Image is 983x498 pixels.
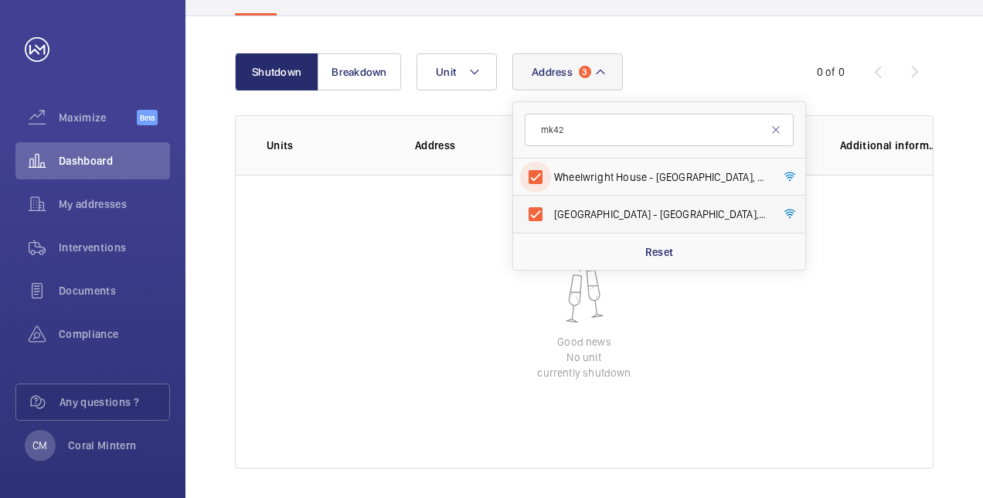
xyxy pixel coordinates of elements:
p: CM [32,438,47,453]
span: Unit [436,66,456,78]
span: Wheelwright House - [GEOGRAPHIC_DATA], [GEOGRAPHIC_DATA] 9EX [554,169,767,185]
p: Reset [645,244,674,260]
span: [GEOGRAPHIC_DATA] - [GEOGRAPHIC_DATA], [GEOGRAPHIC_DATA] 9BY [554,206,767,222]
button: Shutdown [235,53,318,90]
span: Maximize [59,110,137,125]
span: Interventions [59,240,170,255]
p: Address [415,138,545,153]
button: Address3 [512,53,623,90]
span: Beta [137,110,158,125]
span: Address [532,66,573,78]
div: 0 of 0 [817,64,845,80]
button: Breakdown [318,53,401,90]
p: Additional information [840,138,939,153]
span: Documents [59,283,170,298]
span: 3 [579,66,591,78]
button: Unit [417,53,497,90]
span: Any questions ? [60,394,169,410]
span: My addresses [59,196,170,212]
span: Compliance [59,326,170,342]
p: Good news No unit currently shutdown [537,334,631,380]
input: Search by address [525,114,794,146]
p: Coral Mintern [68,438,137,453]
p: Units [267,138,390,153]
span: Dashboard [59,153,170,169]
